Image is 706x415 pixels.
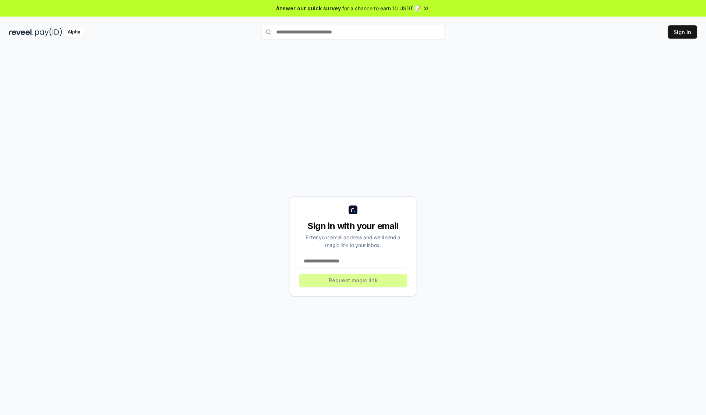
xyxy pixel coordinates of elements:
span: for a chance to earn 10 USDT 📝 [342,4,421,12]
img: reveel_dark [9,28,33,37]
div: Alpha [64,28,84,37]
div: Sign in with your email [299,220,407,232]
span: Answer our quick survey [276,4,341,12]
img: logo_small [349,205,357,214]
button: Sign In [668,25,697,39]
img: pay_id [35,28,62,37]
div: Enter your email address and we’ll send a magic link to your inbox. [299,233,407,249]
